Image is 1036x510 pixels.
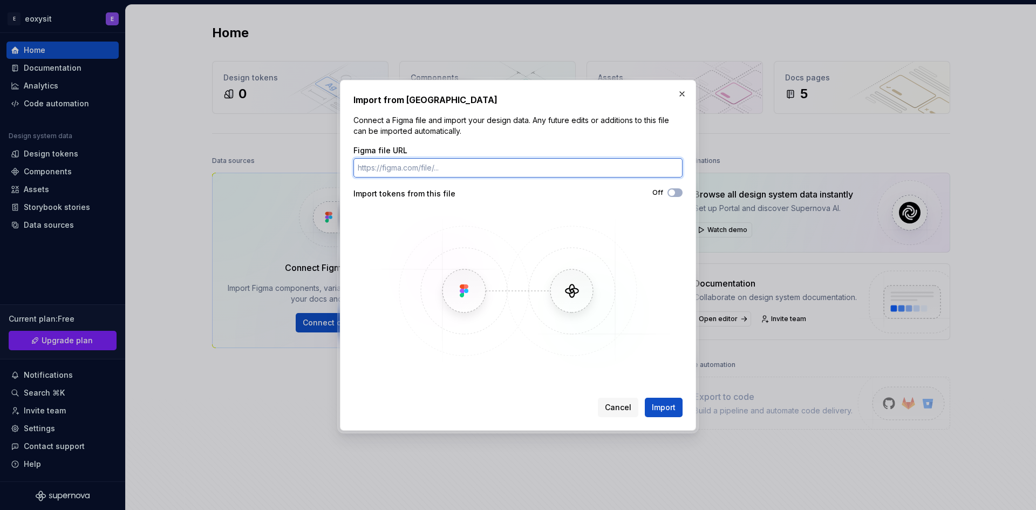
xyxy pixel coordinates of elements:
[605,402,631,413] span: Cancel
[353,145,407,156] label: Figma file URL
[652,188,663,197] label: Off
[598,398,638,417] button: Cancel
[353,93,683,106] h2: Import from [GEOGRAPHIC_DATA]
[652,402,676,413] span: Import
[353,115,683,137] p: Connect a Figma file and import your design data. Any future edits or additions to this file can ...
[353,158,683,178] input: https://figma.com/file/...
[645,398,683,417] button: Import
[353,188,518,199] div: Import tokens from this file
